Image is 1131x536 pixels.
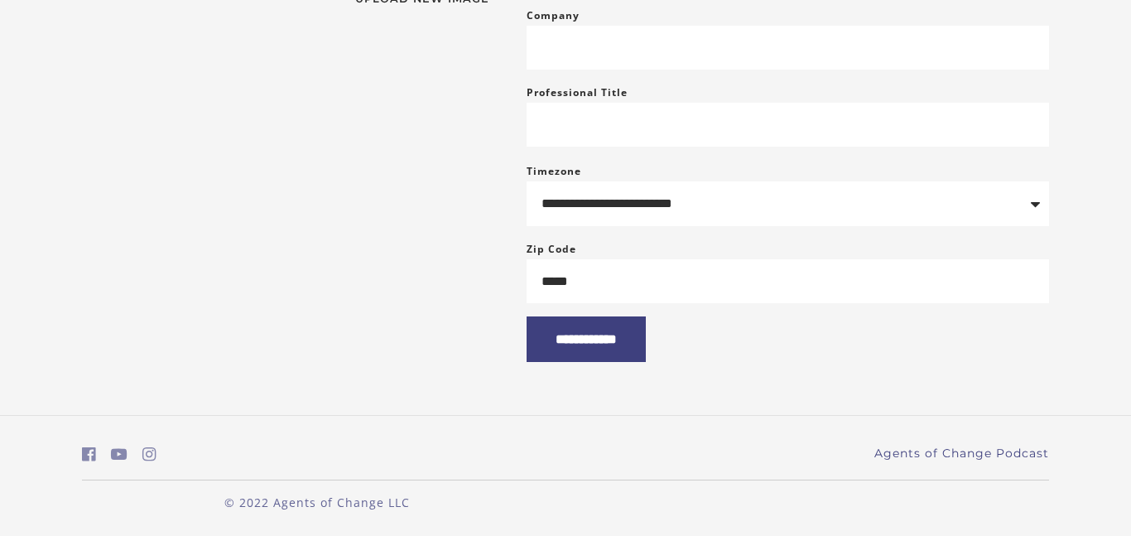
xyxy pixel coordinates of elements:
[111,442,128,466] a: https://www.youtube.com/c/AgentsofChangeTestPrepbyMeaganMitchell (Open in a new window)
[111,447,128,462] i: https://www.youtube.com/c/AgentsofChangeTestPrepbyMeaganMitchell (Open in a new window)
[82,447,96,462] i: https://www.facebook.com/groups/aswbtestprep (Open in a new window)
[82,494,552,511] p: © 2022 Agents of Change LLC
[874,445,1049,462] a: Agents of Change Podcast
[527,83,628,103] label: Professional Title
[527,239,576,259] label: Zip Code
[142,447,156,462] i: https://www.instagram.com/agentsofchangeprep/ (Open in a new window)
[142,442,156,466] a: https://www.instagram.com/agentsofchangeprep/ (Open in a new window)
[527,6,580,26] label: Company
[527,164,581,178] label: Timezone
[82,442,96,466] a: https://www.facebook.com/groups/aswbtestprep (Open in a new window)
